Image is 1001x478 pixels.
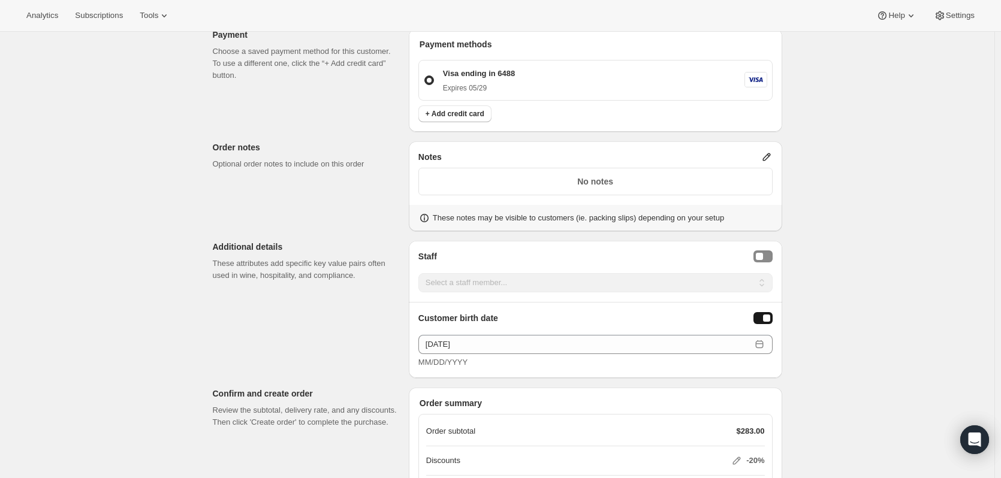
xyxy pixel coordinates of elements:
[213,388,399,400] p: Confirm and create order
[433,212,724,224] p: These notes may be visible to customers (ie. packing slips) depending on your setup
[213,404,399,428] p: Review the subtotal, delivery rate, and any discounts. Then click 'Create order' to complete the ...
[213,46,399,81] p: Choose a saved payment method for this customer. To use a different one, click the “+ Add credit ...
[746,455,764,467] p: -20%
[888,11,904,20] span: Help
[213,158,399,170] p: Optional order notes to include on this order
[753,312,773,324] button: Birthday Selector
[960,425,989,454] div: Open Intercom Messenger
[213,241,399,253] p: Additional details
[426,109,484,119] span: + Add credit card
[946,11,975,20] span: Settings
[418,250,437,264] span: Staff
[132,7,177,24] button: Tools
[426,425,475,437] p: Order subtotal
[68,7,130,24] button: Subscriptions
[213,258,399,282] p: These attributes add specific key value pairs often used in wine, hospitality, and compliance.
[737,425,765,437] p: $283.00
[213,141,399,153] p: Order notes
[213,29,399,41] p: Payment
[420,397,773,409] p: Order summary
[75,11,123,20] span: Subscriptions
[869,7,924,24] button: Help
[426,176,765,187] p: No notes
[420,38,773,50] p: Payment methods
[26,11,58,20] span: Analytics
[418,358,468,367] span: MM/DD/YYYY
[418,312,498,325] span: Customer birth date
[927,7,982,24] button: Settings
[426,455,460,467] p: Discounts
[140,11,158,20] span: Tools
[19,7,65,24] button: Analytics
[418,151,442,163] span: Notes
[753,250,773,262] button: Staff Selector
[443,83,515,93] p: Expires 05/29
[418,105,492,122] button: + Add credit card
[443,68,515,80] p: Visa ending in 6488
